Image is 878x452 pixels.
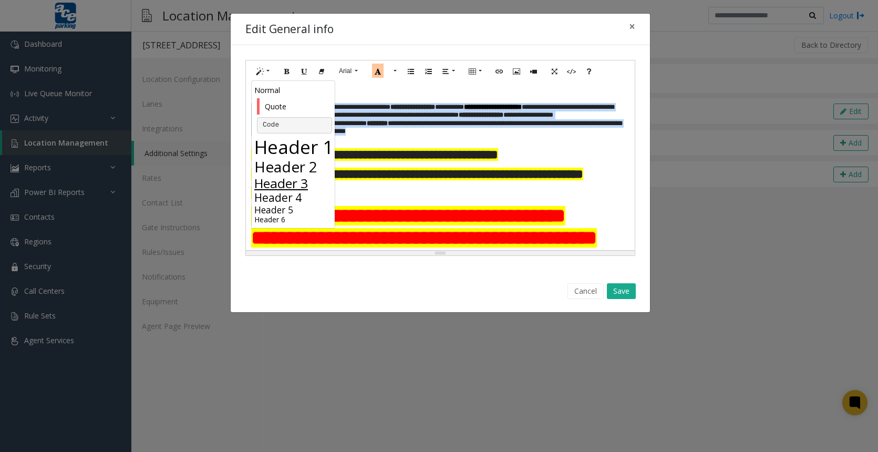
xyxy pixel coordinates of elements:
[254,176,335,191] a: Header 3
[245,21,334,38] h4: Edit General info
[463,63,488,79] button: Table
[257,98,332,115] blockquote: Quote
[254,117,335,133] a: Code
[254,85,335,96] a: Normal
[251,80,335,229] ul: Style
[254,215,335,224] li: h6
[254,158,335,176] a: Header 2
[629,19,635,34] span: ×
[254,85,335,96] li: p
[257,117,332,133] pre: Code
[389,63,399,79] button: More Color
[437,63,461,79] button: Paragraph
[490,63,508,79] button: Link (CTRL+K)
[246,251,635,255] div: Resize
[254,215,335,224] a: Header 6
[254,98,335,115] li: blockquote
[254,191,335,204] li: h4
[254,98,335,115] a: Quote
[607,283,636,299] button: Save
[251,63,275,79] button: Style
[254,204,335,215] li: h5
[402,63,420,79] button: Unordered list (CTRL+SHIFT+NUM7)
[525,63,543,79] button: Video
[295,63,313,79] button: Underline (CTRL+U)
[339,67,352,75] span: Arial
[254,191,335,204] a: Header 4
[563,63,581,79] button: Code View
[545,63,563,79] button: Full Screen
[333,63,364,79] button: Font Family
[254,136,335,158] li: h1
[254,204,335,215] a: Header 5
[366,63,389,79] button: Recent Color
[313,63,330,79] button: Remove Font Style (CTRL+\)
[567,283,604,299] button: Cancel
[254,136,335,158] a: Header 1
[278,63,296,79] button: Bold (CTRL+B)
[254,176,335,191] li: h3
[254,117,335,133] li: pre
[419,63,437,79] button: Ordered list (CTRL+SHIFT+NUM8)
[254,158,335,176] li: h2
[580,63,598,79] button: Help
[508,63,525,79] button: Picture
[622,14,643,39] button: Close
